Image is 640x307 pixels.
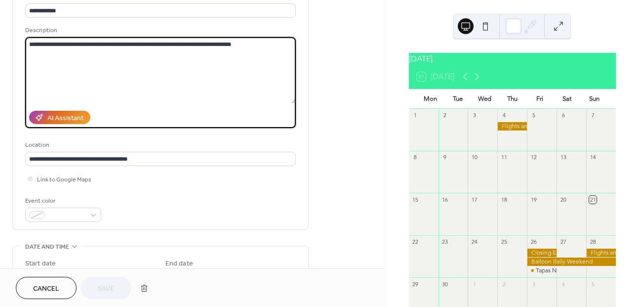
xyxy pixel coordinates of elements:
[586,249,616,257] div: Flights and Bites End
[500,280,508,288] div: 2
[527,266,557,275] div: Tapas Night
[471,238,478,246] div: 24
[25,25,294,36] div: Description
[444,89,471,109] div: Tue
[553,89,580,109] div: Sat
[412,154,419,161] div: 8
[33,284,59,294] span: Cancel
[497,122,527,131] div: Flights and Bites Begin
[530,238,537,246] div: 26
[47,113,83,124] div: AI Assistant
[471,196,478,203] div: 17
[412,280,419,288] div: 29
[412,238,419,246] div: 22
[412,196,419,203] div: 15
[527,258,616,266] div: Balloon Rally Weekend
[471,280,478,288] div: 1
[165,259,193,269] div: End date
[412,112,419,119] div: 1
[530,280,537,288] div: 3
[499,89,526,109] div: Thu
[25,140,294,150] div: Location
[441,154,449,161] div: 9
[500,196,508,203] div: 18
[527,249,557,257] div: Closing EARLY
[441,196,449,203] div: 16
[530,196,537,203] div: 19
[589,154,597,161] div: 14
[417,89,444,109] div: Mon
[530,112,537,119] div: 5
[441,112,449,119] div: 2
[560,238,567,246] div: 27
[25,242,69,252] span: Date and time
[500,112,508,119] div: 4
[441,238,449,246] div: 23
[16,277,77,299] button: Cancel
[471,112,478,119] div: 3
[530,154,537,161] div: 12
[409,53,616,65] div: [DATE]
[526,89,553,109] div: Fri
[25,259,56,269] div: Start date
[560,196,567,203] div: 20
[560,280,567,288] div: 4
[500,154,508,161] div: 11
[441,280,449,288] div: 30
[589,196,597,203] div: 21
[29,111,90,124] button: AI Assistant
[581,89,608,109] div: Sun
[589,238,597,246] div: 28
[500,238,508,246] div: 25
[25,196,99,206] div: Event color
[37,175,91,185] span: Link to Google Maps
[536,266,567,275] div: Tapas Night
[560,112,567,119] div: 6
[471,154,478,161] div: 10
[589,280,597,288] div: 5
[471,89,498,109] div: Wed
[589,112,597,119] div: 7
[560,154,567,161] div: 13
